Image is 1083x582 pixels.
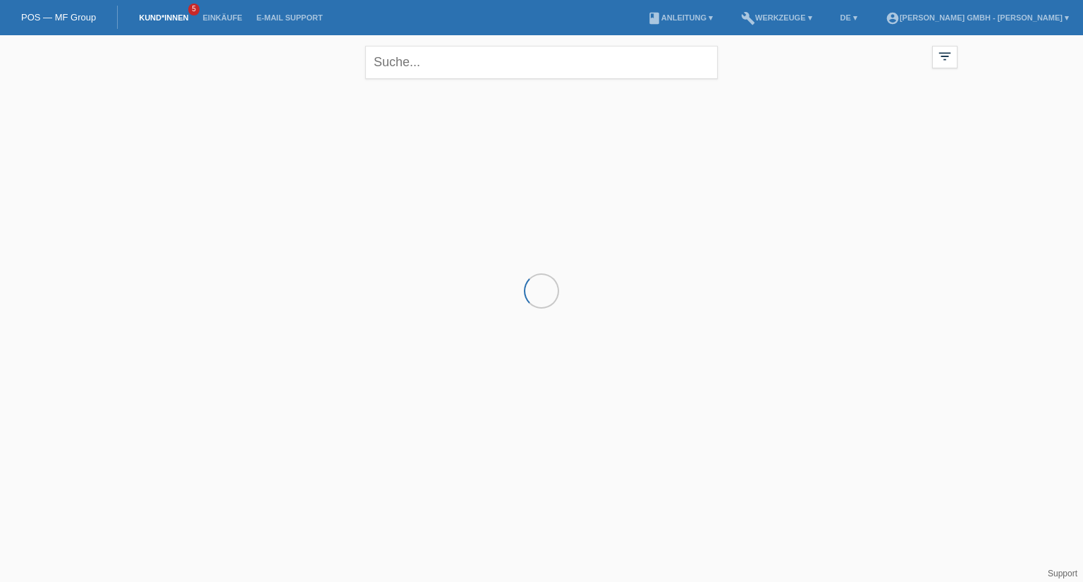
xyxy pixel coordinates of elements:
[188,4,200,16] span: 5
[250,13,330,22] a: E-Mail Support
[195,13,249,22] a: Einkäufe
[879,13,1076,22] a: account_circle[PERSON_NAME] GmbH - [PERSON_NAME] ▾
[132,13,195,22] a: Kund*innen
[937,49,953,64] i: filter_list
[886,11,900,25] i: account_circle
[741,11,755,25] i: build
[640,13,720,22] a: bookAnleitung ▾
[365,46,718,79] input: Suche...
[734,13,819,22] a: buildWerkzeuge ▾
[833,13,864,22] a: DE ▾
[647,11,661,25] i: book
[1048,569,1077,578] a: Support
[21,12,96,23] a: POS — MF Group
